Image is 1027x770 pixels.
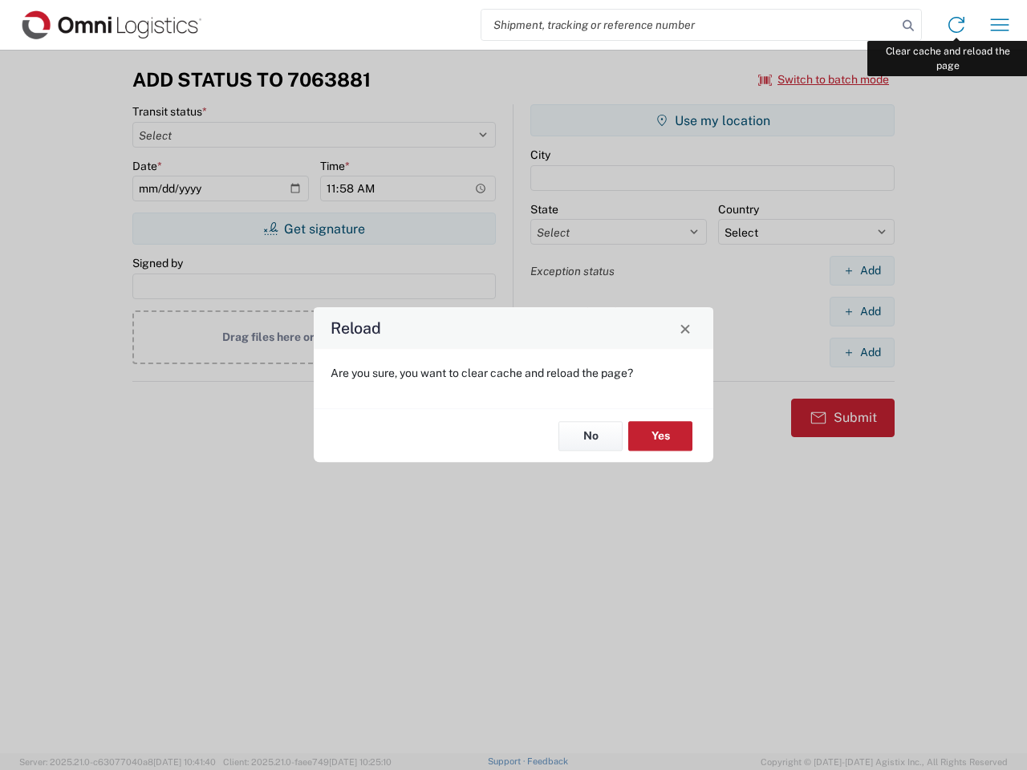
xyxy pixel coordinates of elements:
p: Are you sure, you want to clear cache and reload the page? [331,366,696,380]
button: No [558,421,623,451]
button: Close [674,317,696,339]
input: Shipment, tracking or reference number [481,10,897,40]
button: Yes [628,421,692,451]
h4: Reload [331,317,381,340]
